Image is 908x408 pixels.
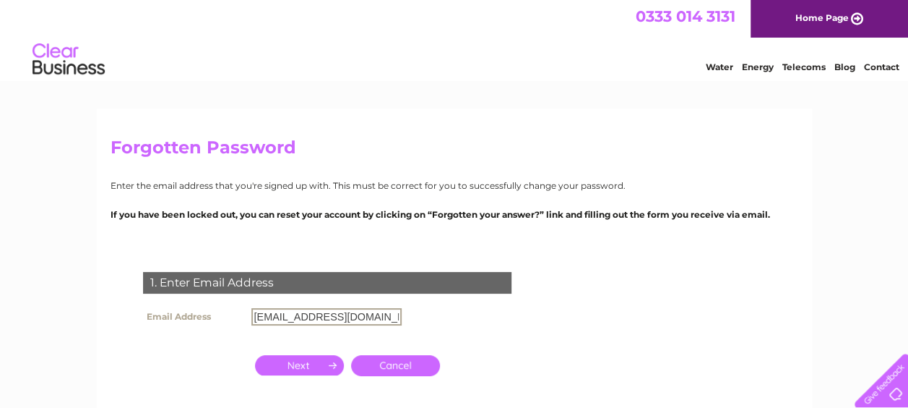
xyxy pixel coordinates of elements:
a: Contact [864,61,899,72]
a: Energy [742,61,774,72]
a: Cancel [351,355,440,376]
h2: Forgotten Password [111,137,798,165]
a: Telecoms [782,61,826,72]
p: Enter the email address that you're signed up with. This must be correct for you to successfully ... [111,179,798,192]
p: If you have been locked out, you can reset your account by clicking on “Forgotten your answer?” l... [111,208,798,221]
div: Clear Business is a trading name of Verastar Limited (registered in [GEOGRAPHIC_DATA] No. 3667643... [113,8,796,70]
a: Water [706,61,733,72]
div: 1. Enter Email Address [143,272,511,294]
a: Blog [834,61,855,72]
th: Email Address [139,305,248,329]
a: 0333 014 3131 [636,7,735,25]
img: logo.png [32,38,105,82]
